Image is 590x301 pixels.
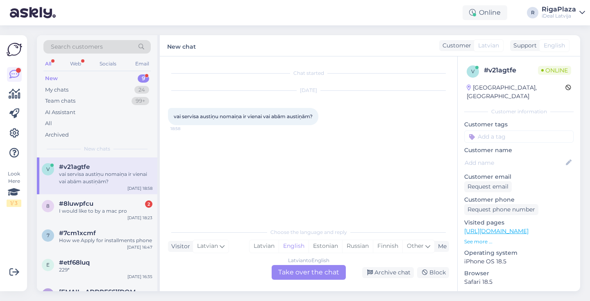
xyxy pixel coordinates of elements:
div: [DATE] 16:47 [127,244,152,250]
div: Request email [464,181,512,192]
a: [URL][DOMAIN_NAME] [464,227,529,235]
div: # v21agtfe [484,65,538,75]
div: Latvian to English [288,257,329,264]
div: Request phone number [464,204,538,215]
span: andrewcz090@gmail.com [59,288,144,296]
p: Operating system [464,249,574,257]
div: Take over the chat [272,265,346,280]
span: e [46,262,50,268]
div: Choose the language and reply [168,229,449,236]
span: 8 [46,203,50,209]
span: 7 [47,232,50,238]
div: Customer information [464,108,574,115]
div: How we Apply for installments phone [59,237,152,244]
div: Web [68,58,83,69]
span: Other [407,242,424,249]
span: #v21agtfe [59,163,90,171]
div: [GEOGRAPHIC_DATA], [GEOGRAPHIC_DATA] [467,83,565,101]
span: v [46,166,50,172]
div: Latvian [250,240,279,252]
div: 1 / 3 [7,200,21,207]
span: #8luwpfcu [59,200,93,207]
span: New chats [84,145,110,153]
span: Latvian [197,242,218,251]
p: Customer email [464,173,574,181]
div: Chat started [168,70,449,77]
div: [DATE] 18:23 [127,215,152,221]
div: Russian [342,240,373,252]
span: #etf68luq [59,259,90,266]
div: [DATE] 18:58 [127,185,152,191]
div: AI Assistant [45,108,75,117]
span: 18:58 [170,126,201,132]
div: Customer [439,41,471,50]
div: Archive chat [362,267,414,278]
div: All [45,119,52,128]
div: [DATE] [168,87,449,94]
p: Customer tags [464,120,574,129]
div: vai servisa austiņu nomaiņa ir vienai vai abām austiņām? [59,171,152,185]
div: 99+ [132,97,149,105]
span: vai servisa austiņu nomaiņa ir vienai vai abām austiņām? [174,113,313,119]
div: Email [134,58,151,69]
div: English [279,240,309,252]
p: Customer name [464,146,574,155]
div: RigaPlaza [542,6,576,13]
div: Block [417,267,449,278]
div: All [43,58,53,69]
span: Online [538,66,571,75]
div: Team chats [45,97,75,105]
div: 24 [134,86,149,94]
div: Visitor [168,242,190,251]
div: Finnish [373,240,402,252]
div: iDeal Latvija [542,13,576,19]
span: Latvian [478,41,499,50]
span: #7cm1xcmf [59,229,96,237]
div: New [45,74,58,83]
div: Me [435,242,447,251]
p: Customer phone [464,195,574,204]
div: Online [463,5,507,20]
div: 9 [138,74,149,83]
p: Visited pages [464,218,574,227]
p: Safari 18.5 [464,278,574,286]
div: 2 [145,200,152,208]
span: English [544,41,565,50]
div: Archived [45,131,69,139]
label: New chat [167,40,196,51]
div: Socials [98,58,118,69]
input: Add name [465,158,564,167]
div: R [527,7,538,18]
div: Look Here [7,170,21,207]
div: My chats [45,86,68,94]
p: Browser [464,269,574,278]
div: [DATE] 16:35 [127,274,152,280]
span: Search customers [51,43,103,51]
div: Support [510,41,537,50]
p: iPhone OS 18.5 [464,257,574,266]
div: Estonian [309,240,342,252]
img: Askly Logo [7,42,22,57]
a: RigaPlazaiDeal Latvija [542,6,585,19]
span: v [471,68,474,74]
p: See more ... [464,238,574,245]
div: I would like to by a mac pro [59,207,152,215]
input: Add a tag [464,130,574,143]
